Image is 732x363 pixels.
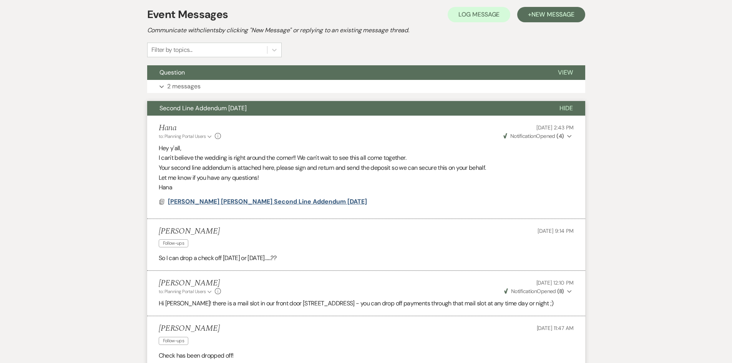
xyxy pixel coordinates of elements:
p: Let me know if you have any questions! [159,173,574,183]
button: NotificationOpened (4) [502,132,574,140]
p: Hey y'all, [159,143,574,153]
button: Question [147,65,546,80]
button: Hide [547,101,585,116]
button: +New Message [517,7,585,22]
span: Opened [503,133,564,139]
button: NotificationOpened (8) [503,287,574,295]
span: Notification [511,288,537,295]
p: Check has been dropped off! [159,351,574,361]
span: Second Line Addendum [DATE] [159,104,247,112]
span: New Message [531,10,574,18]
p: I can't believe the wedding is right around the corner!! We can't wait to see this all come toget... [159,153,574,163]
button: to: Planning Portal Users [159,133,213,140]
h5: Hana [159,123,221,133]
span: Notification [510,133,536,139]
span: to: Planning Portal Users [159,288,206,295]
span: View [558,68,573,76]
span: [PERSON_NAME] [PERSON_NAME] Second Line Addendum [DATE] [168,197,367,206]
span: [DATE] 12:10 PM [536,279,574,286]
span: [DATE] 9:14 PM [538,227,573,234]
h2: Communicate with clients by clicking "New Message" or replying to an existing message thread. [147,26,585,35]
div: Filter by topics... [151,45,193,55]
button: View [546,65,585,80]
span: Follow-ups [159,337,189,345]
button: [PERSON_NAME] [PERSON_NAME] Second Line Addendum [DATE] [168,197,369,206]
span: Question [159,68,185,76]
span: Log Message [458,10,500,18]
button: Second Line Addendum [DATE] [147,101,547,116]
span: Follow-ups [159,239,189,247]
p: So I can drop a check off [DATE] or [DATE]……?? [159,253,574,263]
h5: [PERSON_NAME] [159,227,220,236]
span: Hide [559,104,573,112]
span: to: Planning Portal Users [159,133,206,139]
p: Hi [PERSON_NAME]! there is a mail slot in our front door [STREET_ADDRESS] - you can drop off paym... [159,298,574,308]
button: Log Message [448,7,510,22]
p: Your second line addendum is attached here, please sign and return and send the deposit so we can... [159,163,574,173]
strong: ( 8 ) [557,288,564,295]
button: to: Planning Portal Users [159,288,213,295]
span: [DATE] 2:43 PM [536,124,573,131]
span: Opened [504,288,564,295]
h1: Event Messages [147,7,228,23]
span: [DATE] 11:47 AM [537,325,574,332]
p: 2 messages [167,81,201,91]
h5: [PERSON_NAME] [159,324,220,333]
h5: [PERSON_NAME] [159,278,221,288]
p: Hana [159,182,574,192]
strong: ( 4 ) [556,133,564,139]
button: 2 messages [147,80,585,93]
